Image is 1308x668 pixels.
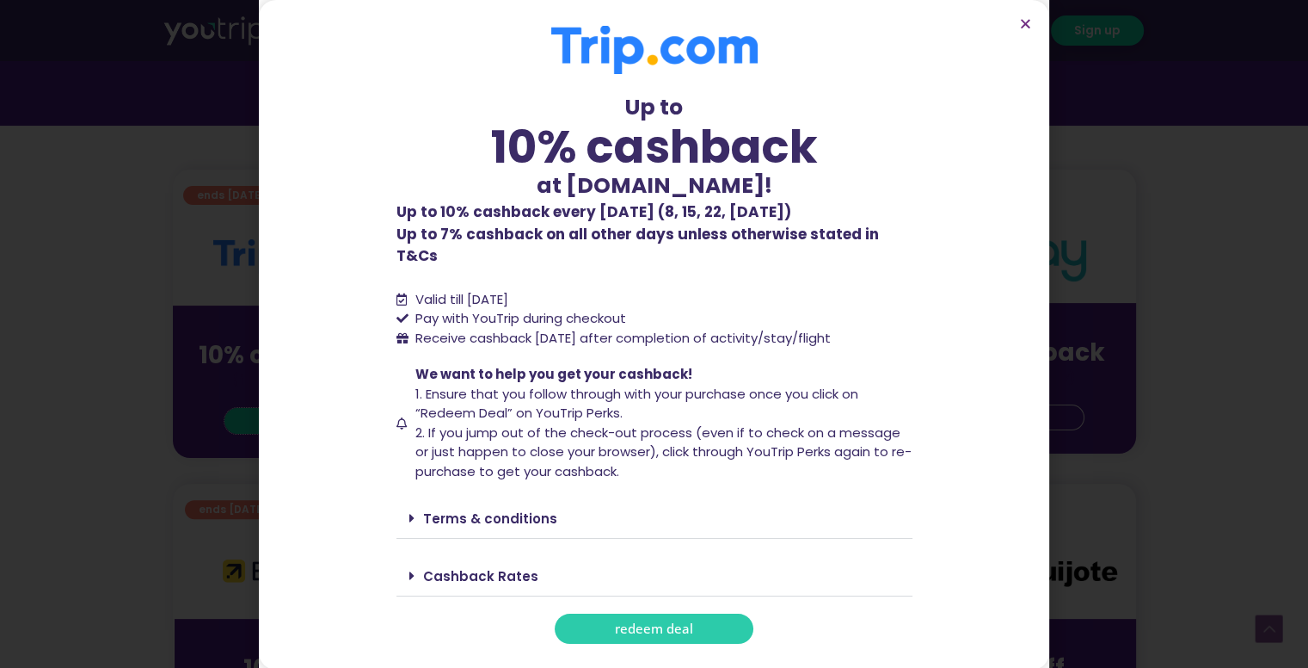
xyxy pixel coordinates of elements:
[415,329,831,347] span: Receive cashback [DATE] after completion of activity/stay/flight
[396,201,912,268] p: Up to 7% cashback on all other days unless otherwise stated in T&Cs
[396,498,912,539] div: Terms & conditions
[423,567,538,585] a: Cashback Rates
[396,556,912,597] div: Cashback Rates
[415,365,692,383] span: We want to help you get your cashback!
[396,201,791,222] b: Up to 10% cashback every [DATE] (8, 15, 22, [DATE])
[415,424,912,480] span: 2. If you jump out of the check-out process (even if to check on a message or just happen to clos...
[396,91,912,201] div: Up to at [DOMAIN_NAME]!
[415,290,508,308] span: Valid till [DATE]
[415,385,858,423] span: 1. Ensure that you follow through with your purchase once you click on “Redeem Deal” on YouTrip P...
[1019,17,1032,30] a: Close
[423,510,557,528] a: Terms & conditions
[411,309,626,329] span: Pay with YouTrip during checkout
[555,614,753,644] a: redeem deal
[615,622,693,635] span: redeem deal
[396,124,912,170] div: 10% cashback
